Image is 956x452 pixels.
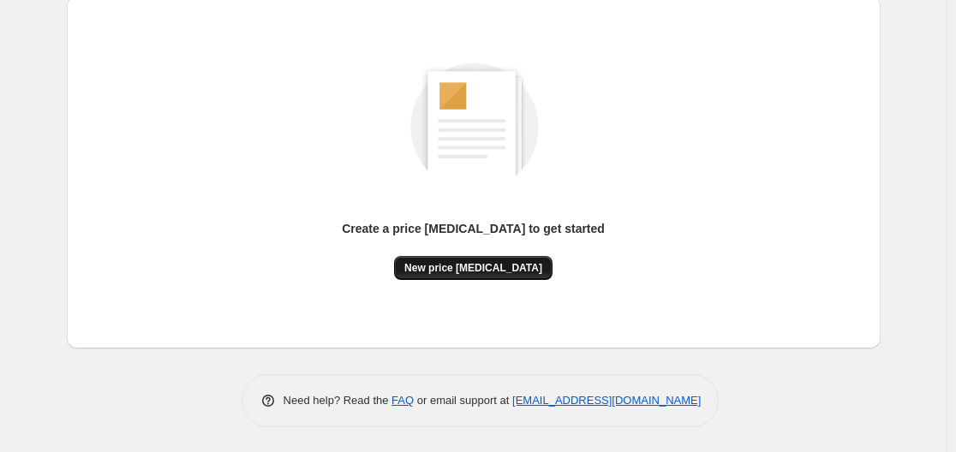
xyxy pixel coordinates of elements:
[512,394,701,407] a: [EMAIL_ADDRESS][DOMAIN_NAME]
[391,394,414,407] a: FAQ
[284,394,392,407] span: Need help? Read the
[342,220,605,237] p: Create a price [MEDICAL_DATA] to get started
[404,261,542,275] span: New price [MEDICAL_DATA]
[394,256,553,280] button: New price [MEDICAL_DATA]
[414,394,512,407] span: or email support at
